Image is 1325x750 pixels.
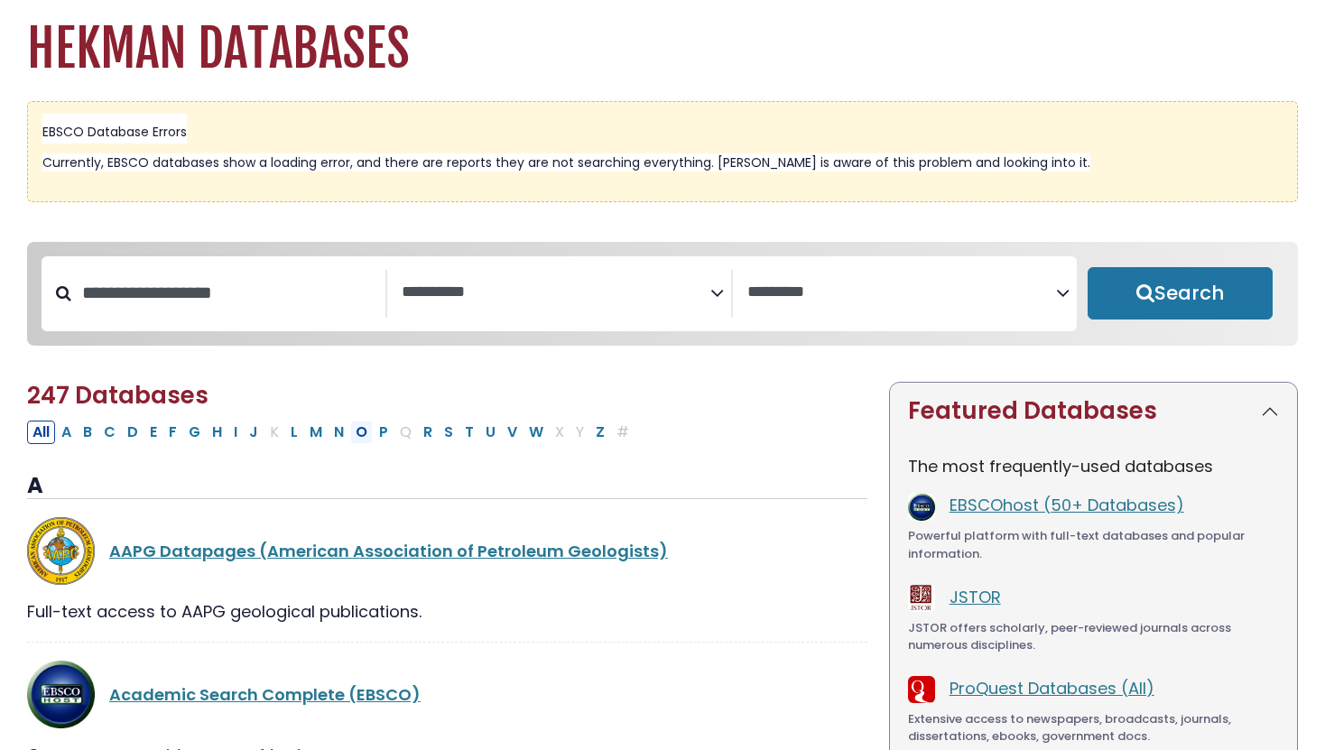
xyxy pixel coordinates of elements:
button: Filter Results F [163,421,182,444]
button: Filter Results B [78,421,97,444]
button: Filter Results U [480,421,501,444]
h1: Hekman Databases [27,19,1298,79]
button: Filter Results H [207,421,227,444]
textarea: Search [402,283,710,302]
textarea: Search [747,283,1056,302]
a: EBSCOhost (50+ Databases) [950,494,1184,516]
nav: Search filters [27,242,1298,347]
a: Academic Search Complete (EBSCO) [109,683,421,706]
a: ProQuest Databases (All) [950,677,1154,699]
div: Powerful platform with full-text databases and popular information. [908,527,1279,562]
input: Search database by title or keyword [71,278,385,308]
button: Submit for Search Results [1088,267,1273,319]
a: JSTOR [950,586,1001,608]
button: Filter Results Z [590,421,610,444]
button: Filter Results E [144,421,162,444]
button: Filter Results L [285,421,303,444]
span: 247 Databases [27,379,208,412]
p: The most frequently-used databases [908,454,1279,478]
button: Filter Results S [439,421,459,444]
h3: A [27,473,867,500]
button: Filter Results I [228,421,243,444]
a: AAPG Datapages (American Association of Petroleum Geologists) [109,540,668,562]
button: Filter Results R [418,421,438,444]
button: Filter Results V [502,421,523,444]
button: Filter Results A [56,421,77,444]
button: Filter Results T [459,421,479,444]
div: JSTOR offers scholarly, peer-reviewed journals across numerous disciplines. [908,619,1279,654]
button: Featured Databases [890,383,1297,440]
div: Full-text access to AAPG geological publications. [27,599,867,624]
button: Filter Results D [122,421,144,444]
button: Filter Results W [524,421,549,444]
button: Filter Results P [374,421,394,444]
button: Filter Results J [244,421,264,444]
div: Extensive access to newspapers, broadcasts, journals, dissertations, ebooks, government docs. [908,710,1279,745]
button: Filter Results N [329,421,349,444]
button: Filter Results C [98,421,121,444]
button: Filter Results M [304,421,328,444]
button: Filter Results O [350,421,373,444]
span: EBSCO Database Errors [42,123,187,141]
button: Filter Results G [183,421,206,444]
span: Currently, EBSCO databases show a loading error, and there are reports they are not searching eve... [42,153,1090,171]
button: All [27,421,55,444]
div: Alpha-list to filter by first letter of database name [27,420,636,442]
